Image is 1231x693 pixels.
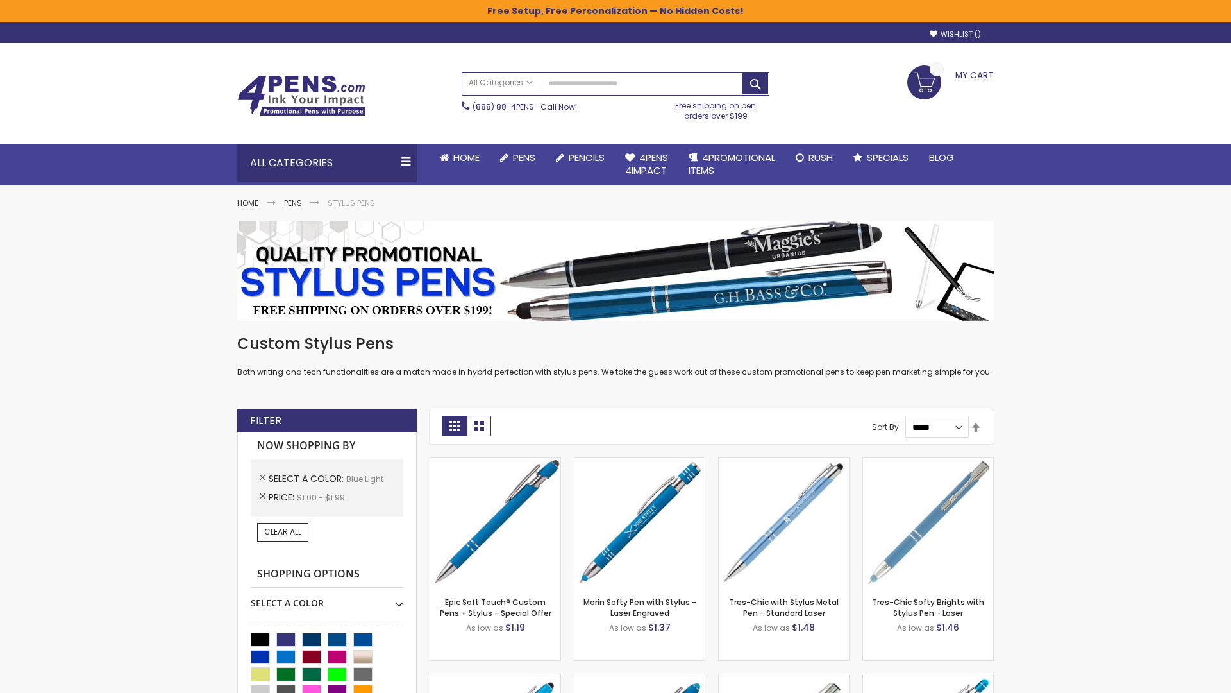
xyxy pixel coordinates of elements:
a: Tres-Chic with Stylus Metal Pen - Standard Laser-Blue - Light [719,457,849,468]
strong: Shopping Options [251,561,403,588]
a: Clear All [257,523,308,541]
span: Blog [929,151,954,164]
a: Pencils [546,144,615,172]
strong: Now Shopping by [251,432,403,459]
span: Price [269,491,297,504]
div: Free shipping on pen orders over $199 [662,96,770,121]
a: Marin Softy Pen with Stylus - Laser Engraved [583,597,696,618]
a: Ellipse Stylus Pen - Standard Laser-Blue - Light [430,674,560,685]
strong: Stylus Pens [328,198,375,209]
a: Tres-Chic with Stylus Metal Pen - Standard Laser [729,597,839,618]
span: As low as [897,622,934,633]
a: 4PROMOTIONALITEMS [678,144,785,185]
a: 4P-MS8B-Blue - Light [430,457,560,468]
span: Rush [808,151,833,164]
span: - Call Now! [473,101,577,112]
strong: Filter [250,414,281,428]
img: 4Pens Custom Pens and Promotional Products [237,75,365,116]
a: Ellipse Softy Brights with Stylus Pen - Laser-Blue - Light [574,674,705,685]
a: Blog [919,144,964,172]
span: All Categories [469,78,533,88]
span: Home [453,151,480,164]
span: Clear All [264,526,301,537]
a: (888) 88-4PENS [473,101,534,112]
img: Tres-Chic with Stylus Metal Pen - Standard Laser-Blue - Light [719,458,849,588]
span: Select A Color [269,472,346,485]
img: Tres-Chic Softy Brights with Stylus Pen - Laser-Blue - Light [863,458,993,588]
a: Epic Soft Touch® Custom Pens + Stylus - Special Offer [440,597,551,618]
img: 4P-MS8B-Blue - Light [430,458,560,588]
strong: Grid [442,416,467,436]
a: Specials [843,144,919,172]
a: Home [237,198,258,209]
a: Wishlist [930,30,981,39]
a: Tres-Chic Softy Brights with Stylus Pen - Laser-Blue - Light [863,457,993,468]
a: Tres-Chic Softy Brights with Stylus Pen - Laser [872,597,984,618]
img: Stylus Pens [237,221,994,321]
div: Both writing and tech functionalities are a match made in hybrid perfection with stylus pens. We ... [237,334,994,378]
a: Pens [284,198,302,209]
a: Home [430,144,490,172]
span: $1.37 [648,621,671,634]
a: 4Pens4impact [615,144,678,185]
a: Phoenix Softy Brights with Stylus Pen - Laser-Blue - Light [863,674,993,685]
h1: Custom Stylus Pens [237,334,994,354]
span: As low as [609,622,646,633]
div: All Categories [237,144,417,182]
span: Pens [513,151,535,164]
a: Pens [490,144,546,172]
span: $1.00 - $1.99 [297,492,345,503]
a: Tres-Chic Touch Pen - Standard Laser-Blue - Light [719,674,849,685]
a: All Categories [462,73,539,94]
span: Pencils [569,151,605,164]
div: Select A Color [251,588,403,610]
span: $1.48 [792,621,815,634]
span: $1.19 [505,621,525,634]
span: $1.46 [936,621,959,634]
span: As low as [753,622,790,633]
span: Blue Light [346,474,383,484]
span: Specials [867,151,909,164]
a: Rush [785,144,843,172]
span: 4Pens 4impact [625,151,668,177]
img: Marin Softy Pen with Stylus - Laser Engraved-Blue - Light [574,458,705,588]
a: Marin Softy Pen with Stylus - Laser Engraved-Blue - Light [574,457,705,468]
label: Sort By [872,422,899,432]
span: 4PROMOTIONAL ITEMS [689,151,775,177]
span: As low as [466,622,503,633]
